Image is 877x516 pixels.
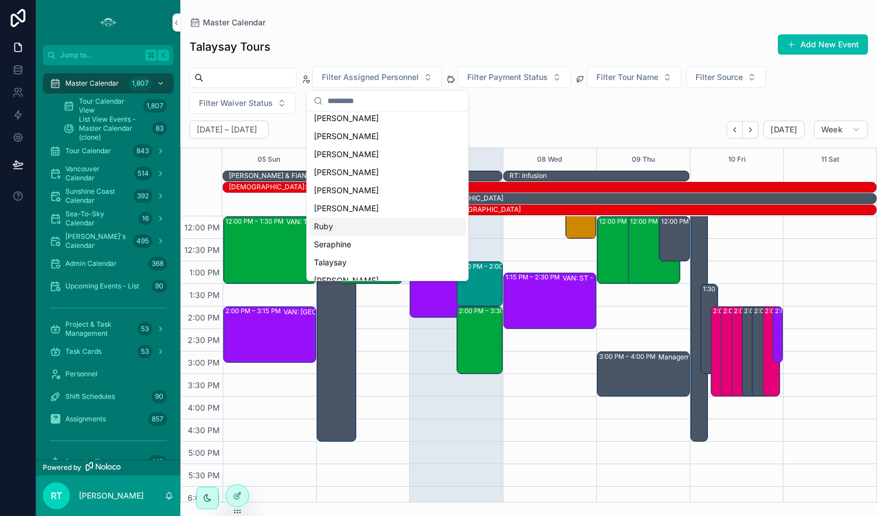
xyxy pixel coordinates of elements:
div: 2:00 PM – 4:00 PM [734,306,793,315]
span: 12:30 PM [181,245,223,255]
div: 2:00 PM – 3:15 PM [773,307,782,362]
span: Personnel [65,370,98,379]
div: 627 [148,455,167,469]
div: 53 [138,345,152,358]
button: Select Button [312,66,442,88]
span: Tour Calendar View [79,97,139,115]
a: Master Calendar1,807 [43,73,174,94]
div: 1,807 [129,77,152,90]
span: 2:30 PM [185,335,223,345]
span: 5:00 PM [185,448,223,457]
span: Sea-To-Sky Calendar [65,210,134,228]
button: Add New Event [778,34,868,55]
button: [DATE] [763,121,804,139]
div: 3:00 PM – 4:00 PMManagement Calendar Review [597,352,689,396]
div: 10 Fri [728,148,746,171]
div: 843 [133,144,152,158]
span: [PERSON_NAME] [314,185,379,196]
button: 05 Sun [258,148,280,171]
div: 12:00 PM – 1:30 PM [597,217,649,283]
span: [PERSON_NAME]'s Calendar [65,232,129,250]
div: 1:00 PM – 2:15 PMVAN: [GEOGRAPHIC_DATA][PERSON_NAME] (37) [PERSON_NAME], TW:KXAG-FYUR [410,262,488,317]
span: Powered by [43,463,81,472]
button: Next [743,121,759,139]
span: Assignments [65,415,106,424]
div: 12:00 PM – 1:00 PM [659,217,689,261]
span: 1:00 PM [187,268,223,277]
a: Project & Task Management53 [43,319,174,339]
div: 8:00 AM – 5:00 PM: OFF WORK [691,37,707,441]
div: 16 [139,212,152,225]
span: [PERSON_NAME] [314,167,379,178]
a: Tour Calendar843 [43,141,174,161]
a: Upcoming Events - List90 [43,276,174,296]
div: scrollable content [36,65,180,460]
span: Filter Assigned Personnel [322,72,419,83]
span: Filter Waiver Status [199,97,273,109]
div: 11 Sat [821,148,839,171]
a: Tour Calendar View1,807 [56,96,174,116]
div: 3:00 PM – 4:00 PM [599,352,658,361]
span: Filter Source [696,72,743,83]
div: 1:30 PM – 3:30 PM [703,284,761,293]
a: Vancouver Calendar514 [43,163,174,184]
div: 392 [134,189,152,203]
a: Powered by [36,460,180,475]
a: Sea-To-Sky Calendar16 [43,208,174,229]
span: Upcoming Events - List [65,282,139,291]
span: Seraphine [314,239,351,250]
span: Task Cards [65,347,101,356]
div: 90 [152,279,167,293]
div: 53 [138,322,152,336]
a: Personnel [43,364,174,384]
div: 1:00 PM – 2:00 PM [459,262,517,271]
span: 4:00 PM [185,403,223,412]
span: List View Events - Master Calendar (clone) [79,115,148,142]
span: 4:30 PM [185,425,223,435]
div: 2:00 PM – 4:00 PM [763,307,779,396]
div: 83 [152,122,167,135]
div: 1:15 PM – 2:30 PMVAN: ST - School Program (Private) (22) [PERSON_NAME], TW:HBQW-NUTW [504,273,596,328]
div: 2:00 PM – 3:15 PM [775,306,833,315]
button: 09 Thu [632,148,655,171]
div: VAN: [GEOGRAPHIC_DATA][PERSON_NAME] (1) [PERSON_NAME], TW:PDNY-XKZN [284,308,373,317]
button: Select Button [686,66,766,88]
span: Tour Calendar [65,146,111,155]
span: Project & Task Management [65,320,133,338]
span: Sunshine Coast Calendar [65,187,129,205]
div: 1:30 PM – 3:30 PM [701,284,717,373]
span: Ruby [314,221,333,232]
span: Payroll - Timesheets [65,457,132,466]
span: 3:30 PM [185,380,223,390]
div: RT: Infusion [510,171,547,181]
div: 1,807 [143,99,167,113]
span: 3:00 PM [185,358,223,367]
h1: Talaysay Tours [189,39,271,55]
div: Suggestions [307,112,468,281]
div: 2:00 PM – 4:00 PM [723,306,782,315]
div: Management Calendar Review [658,353,748,362]
div: 12:00 PM – 1:30 PM [599,217,660,226]
div: RT: Infusion [510,171,547,180]
span: 5:30 PM [185,470,223,480]
div: 2:00 PM – 4:00 PM [754,306,813,315]
a: List View Events - Master Calendar (clone)83 [56,118,174,139]
span: Talaysay [314,257,347,268]
p: [PERSON_NAME] [79,490,144,501]
div: BLYTHE & FIANNA: Time off [229,171,346,181]
a: Shift Schedules90 [43,386,174,407]
a: Master Calendar [189,17,265,28]
div: 2:00 PM – 4:00 PM [732,307,748,396]
span: Master Calendar [65,79,119,88]
button: Select Button [458,66,571,88]
div: [PERSON_NAME] & FIANNA: Time off [229,171,346,180]
img: App logo [99,14,117,32]
a: Admin Calendar368 [43,253,174,274]
span: [PERSON_NAME] [314,149,379,160]
div: 514 [134,167,152,180]
span: RT [51,489,62,502]
div: VAN: ST - School Program (Private) (22) [PERSON_NAME], TW:HBQW-NUTW [562,274,652,283]
span: [PERSON_NAME] [314,275,379,286]
span: [PERSON_NAME] [314,203,379,214]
